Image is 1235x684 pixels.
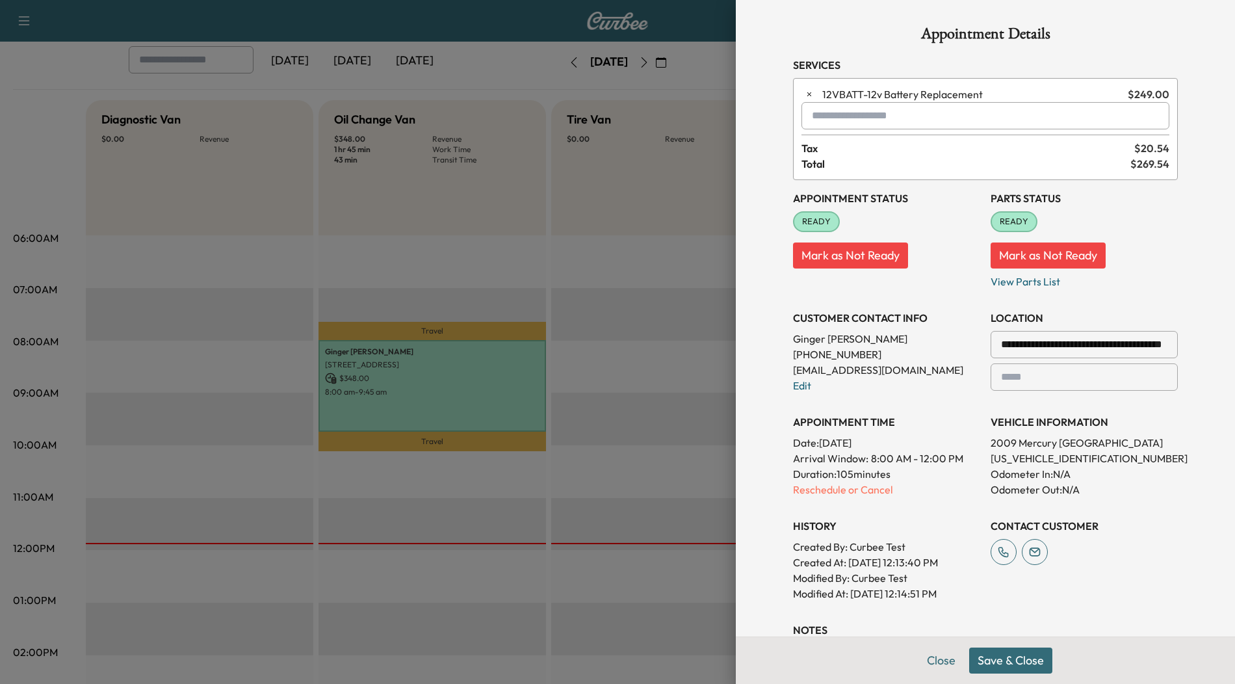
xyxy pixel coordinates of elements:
[793,622,1178,638] h3: NOTES
[793,243,908,269] button: Mark as Not Ready
[871,451,963,466] span: 8:00 AM - 12:00 PM
[793,331,980,347] p: Ginger [PERSON_NAME]
[793,57,1178,73] h3: Services
[793,586,980,601] p: Modified At : [DATE] 12:14:51 PM
[991,435,1178,451] p: 2009 Mercury [GEOGRAPHIC_DATA]
[793,362,980,378] p: [EMAIL_ADDRESS][DOMAIN_NAME]
[793,26,1178,47] h1: Appointment Details
[793,518,980,534] h3: History
[793,379,811,392] a: Edit
[793,310,980,326] h3: CUSTOMER CONTACT INFO
[991,466,1178,482] p: Odometer In: N/A
[918,648,964,674] button: Close
[991,269,1178,289] p: View Parts List
[991,518,1178,534] h3: CONTACT CUSTOMER
[991,451,1178,466] p: [US_VEHICLE_IDENTIFICATION_NUMBER]
[969,648,1052,674] button: Save & Close
[794,215,838,228] span: READY
[793,414,980,430] h3: APPOINTMENT TIME
[793,347,980,362] p: [PHONE_NUMBER]
[991,482,1178,497] p: Odometer Out: N/A
[801,156,1130,172] span: Total
[1128,86,1169,102] span: $ 249.00
[793,539,980,555] p: Created By : Curbee Test
[793,570,980,586] p: Modified By : Curbee Test
[1134,140,1169,156] span: $ 20.54
[992,215,1036,228] span: READY
[793,482,980,497] p: Reschedule or Cancel
[801,140,1134,156] span: Tax
[793,191,980,206] h3: Appointment Status
[991,191,1178,206] h3: Parts Status
[991,243,1106,269] button: Mark as Not Ready
[793,451,980,466] p: Arrival Window:
[991,310,1178,326] h3: LOCATION
[822,86,1123,102] span: 12v Battery Replacement
[793,435,980,451] p: Date: [DATE]
[991,414,1178,430] h3: VEHICLE INFORMATION
[793,555,980,570] p: Created At : [DATE] 12:13:40 PM
[1130,156,1169,172] span: $ 269.54
[793,466,980,482] p: Duration: 105 minutes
